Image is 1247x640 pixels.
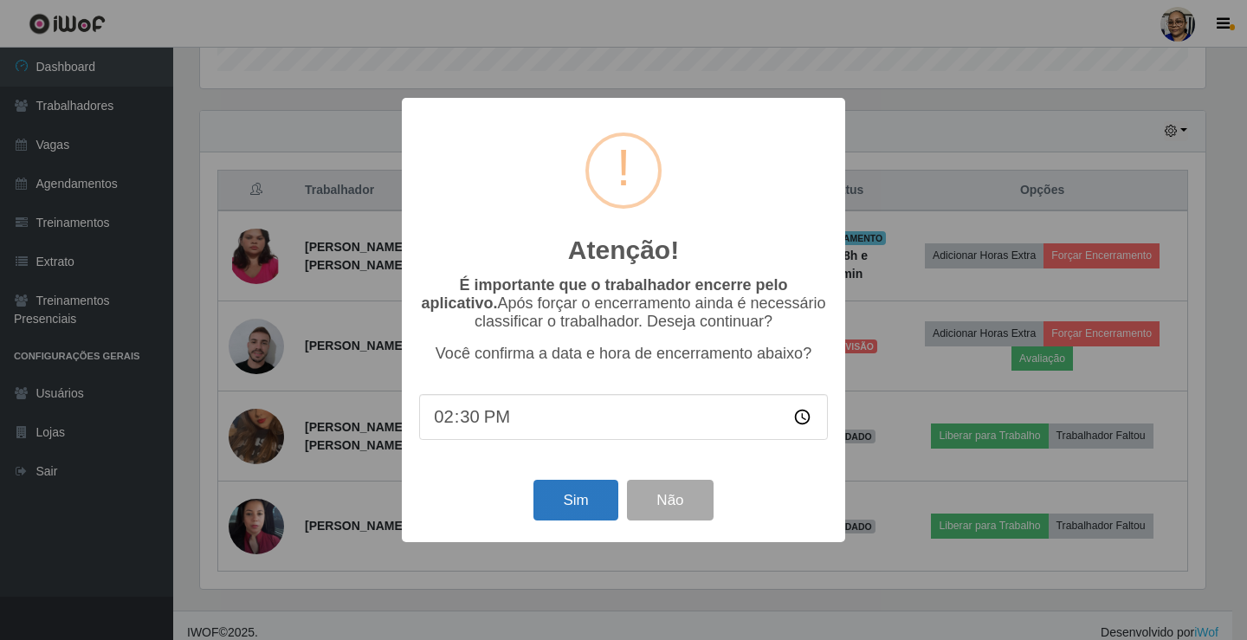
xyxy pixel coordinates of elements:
[627,480,713,520] button: Não
[533,480,617,520] button: Sim
[421,276,787,312] b: É importante que o trabalhador encerre pelo aplicativo.
[419,345,828,363] p: Você confirma a data e hora de encerramento abaixo?
[419,276,828,331] p: Após forçar o encerramento ainda é necessário classificar o trabalhador. Deseja continuar?
[568,235,679,266] h2: Atenção!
